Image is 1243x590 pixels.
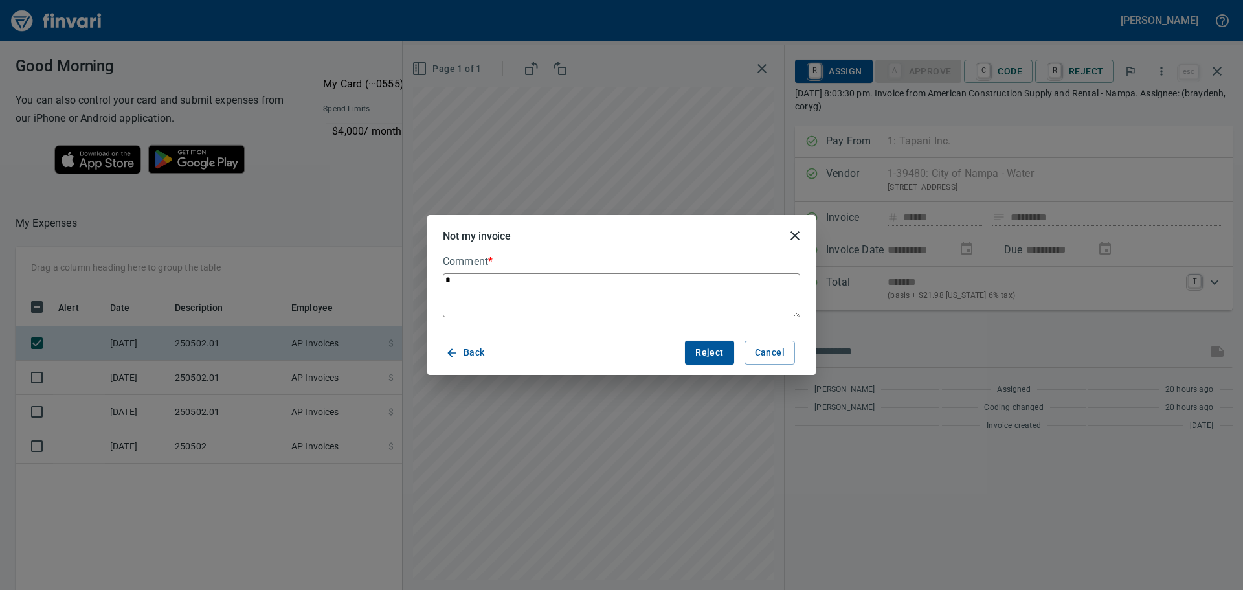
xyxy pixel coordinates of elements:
span: Reject [695,345,723,361]
button: Cancel [745,341,795,365]
span: Back [448,345,485,361]
h5: Not my invoice [443,229,511,243]
span: Cancel [755,345,785,361]
label: Comment [443,256,800,267]
button: Reject [685,341,733,365]
button: Back [443,341,490,365]
button: close [779,220,811,251]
